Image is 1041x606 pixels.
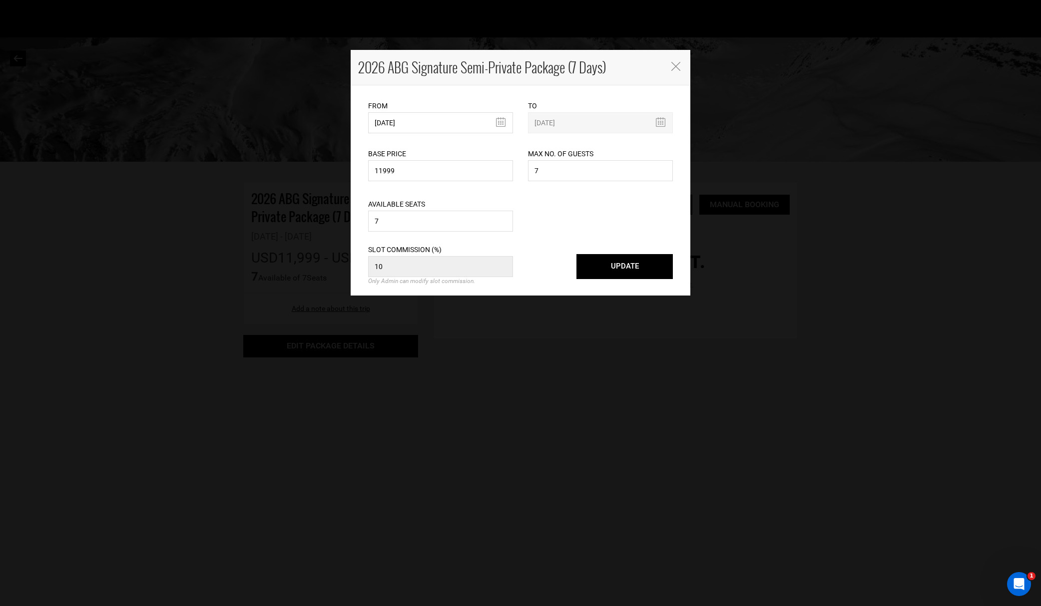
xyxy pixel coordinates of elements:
[368,245,442,255] label: Slot Commission (%)
[368,278,475,285] span: Only Admin can modify slot commission.
[368,211,513,232] input: Available Seats
[358,57,660,77] h4: 2026 ABG Signature Semi-Private Package (7 Days)
[528,160,673,181] input: No. of guests
[528,101,537,111] label: To
[576,254,673,279] button: UPDATE
[368,256,513,277] input: Slot Commission
[368,112,513,133] input: Select Start Date
[368,149,406,159] label: Base Price
[368,160,513,181] input: Price
[1028,572,1036,580] span: 1
[528,149,593,159] label: Max No. of Guests
[368,199,425,209] label: Available Seats
[1007,572,1031,596] iframe: Intercom live chat
[368,101,388,111] label: From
